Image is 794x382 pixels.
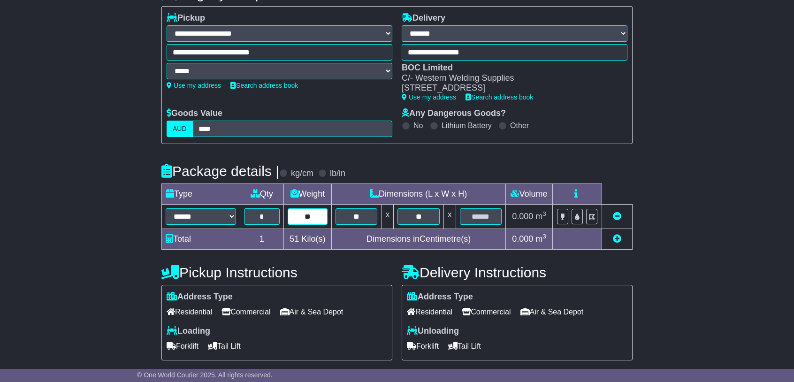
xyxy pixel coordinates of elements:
[402,13,445,23] label: Delivery
[332,229,506,250] td: Dimensions in Centimetre(s)
[167,326,210,336] label: Loading
[448,339,481,353] span: Tail Lift
[167,108,222,119] label: Goods Value
[137,371,273,379] span: © One World Courier 2025. All rights reserved.
[535,212,546,221] span: m
[505,184,552,205] td: Volume
[161,163,279,179] h4: Package details |
[402,63,618,73] div: BOC Limited
[510,121,529,130] label: Other
[407,339,439,353] span: Forklift
[167,339,198,353] span: Forklift
[167,292,233,302] label: Address Type
[283,229,332,250] td: Kilo(s)
[613,212,621,221] a: Remove this item
[613,234,621,244] a: Add new item
[290,234,299,244] span: 51
[407,305,452,319] span: Residential
[520,305,584,319] span: Air & Sea Depot
[208,339,241,353] span: Tail Lift
[402,108,506,119] label: Any Dangerous Goods?
[162,229,240,250] td: Total
[161,265,392,280] h4: Pickup Instructions
[167,121,193,137] label: AUD
[542,233,546,240] sup: 3
[402,93,456,101] a: Use my address
[162,184,240,205] td: Type
[280,305,344,319] span: Air & Sea Depot
[240,229,284,250] td: 1
[512,212,533,221] span: 0.000
[466,93,533,101] a: Search address book
[402,73,618,84] div: C/- Western Welding Supplies
[462,305,511,319] span: Commercial
[402,265,633,280] h4: Delivery Instructions
[283,184,332,205] td: Weight
[407,326,459,336] label: Unloading
[167,13,205,23] label: Pickup
[167,82,221,89] a: Use my address
[291,168,313,179] label: kg/cm
[535,234,546,244] span: m
[332,184,506,205] td: Dimensions (L x W x H)
[443,205,456,229] td: x
[221,305,270,319] span: Commercial
[402,83,618,93] div: [STREET_ADDRESS]
[542,210,546,217] sup: 3
[167,305,212,319] span: Residential
[382,205,394,229] td: x
[407,292,473,302] label: Address Type
[230,82,298,89] a: Search address book
[442,121,492,130] label: Lithium Battery
[330,168,345,179] label: lb/in
[512,234,533,244] span: 0.000
[413,121,423,130] label: No
[240,184,284,205] td: Qty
